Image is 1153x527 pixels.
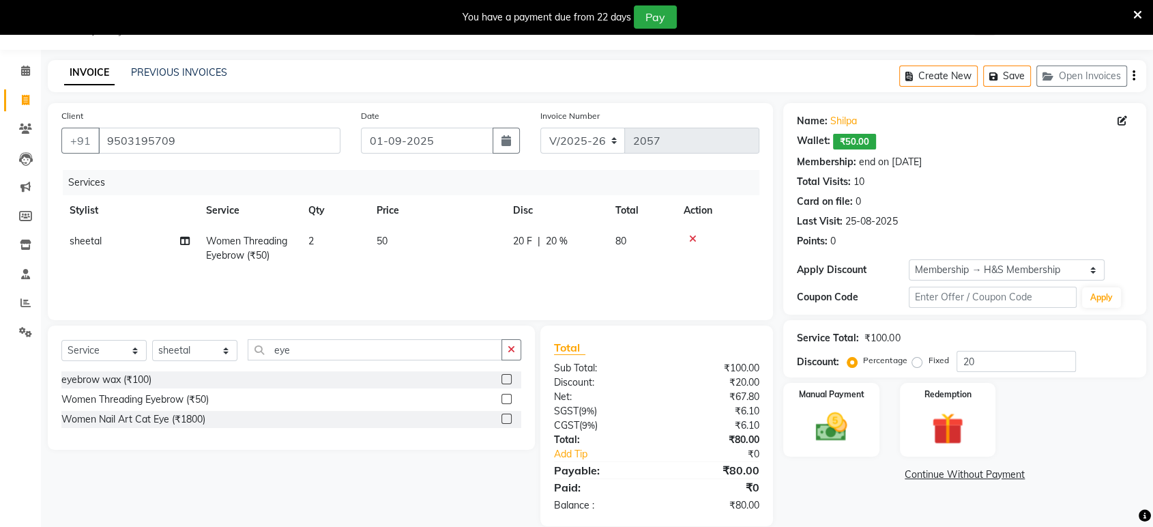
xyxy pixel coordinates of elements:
span: SGST [554,405,579,417]
div: ₹6.10 [657,418,770,433]
div: ₹100.00 [864,331,900,345]
div: Net: [544,390,657,404]
label: Percentage [863,354,907,367]
div: Points: [797,234,828,248]
span: ₹50.00 [833,134,876,149]
div: Total Visits: [797,175,851,189]
div: Payable: [544,462,657,479]
input: Search by Name/Mobile/Email/Code [98,128,340,154]
th: Stylist [61,195,198,226]
div: 10 [853,175,864,189]
div: Balance : [544,498,657,513]
a: PREVIOUS INVOICES [131,66,227,79]
div: ( ) [544,418,657,433]
a: INVOICE [64,61,115,85]
label: Client [61,110,83,122]
div: end on [DATE] [859,155,921,169]
th: Total [607,195,675,226]
input: Search or Scan [248,339,502,360]
div: You have a payment due from 22 days [463,10,631,25]
button: +91 [61,128,100,154]
div: Paid: [544,479,657,496]
span: 80 [615,235,626,247]
div: ₹67.80 [657,390,770,404]
div: ₹80.00 [657,433,770,447]
div: Apply Discount [797,263,909,277]
div: Last Visit: [797,214,843,229]
button: Pay [634,5,677,29]
th: Price [368,195,505,226]
a: Shilpa [830,114,857,128]
th: Action [675,195,759,226]
span: Total [554,341,585,355]
th: Service [198,195,300,226]
img: _gift.svg [922,409,973,448]
div: Membership: [797,155,856,169]
div: Wallet: [797,134,830,149]
button: Create New [899,66,978,87]
span: 9% [581,405,594,416]
a: Add Tip [544,447,675,461]
span: sheetal [70,235,102,247]
span: 9% [582,420,595,431]
label: Invoice Number [540,110,600,122]
div: Sub Total: [544,361,657,375]
input: Enter Offer / Coupon Code [909,287,1077,308]
div: Total: [544,433,657,447]
div: ₹100.00 [657,361,770,375]
div: Discount: [797,355,839,369]
div: Card on file: [797,195,853,209]
div: ₹80.00 [657,462,770,479]
button: Save [983,66,1031,87]
span: 20 % [546,234,568,248]
div: ₹80.00 [657,498,770,513]
span: 2 [308,235,314,247]
div: Services [63,170,770,195]
button: Apply [1082,287,1121,308]
th: Qty [300,195,368,226]
div: 0 [856,195,861,209]
span: Women Threading Eyebrow (₹50) [206,235,287,261]
label: Fixed [928,354,948,367]
a: Continue Without Payment [786,468,1143,482]
div: Women Nail Art Cat Eye (₹1800) [61,412,205,427]
span: CGST [554,419,579,431]
span: 50 [377,235,388,247]
div: 25-08-2025 [845,214,897,229]
img: _cash.svg [806,409,857,445]
div: Discount: [544,375,657,390]
div: ( ) [544,404,657,418]
div: ₹20.00 [657,375,770,390]
button: Open Invoices [1036,66,1127,87]
div: 0 [830,234,836,248]
div: ₹6.10 [657,404,770,418]
div: Service Total: [797,331,859,345]
div: Coupon Code [797,290,909,304]
label: Date [361,110,379,122]
span: 20 F [513,234,532,248]
div: Women Threading Eyebrow (₹50) [61,393,209,407]
label: Redemption [924,388,971,401]
div: Name: [797,114,828,128]
div: ₹0 [657,479,770,496]
th: Disc [505,195,607,226]
span: | [538,234,540,248]
div: eyebrow wax (₹100) [61,373,151,387]
label: Manual Payment [799,388,864,401]
div: ₹0 [675,447,770,461]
